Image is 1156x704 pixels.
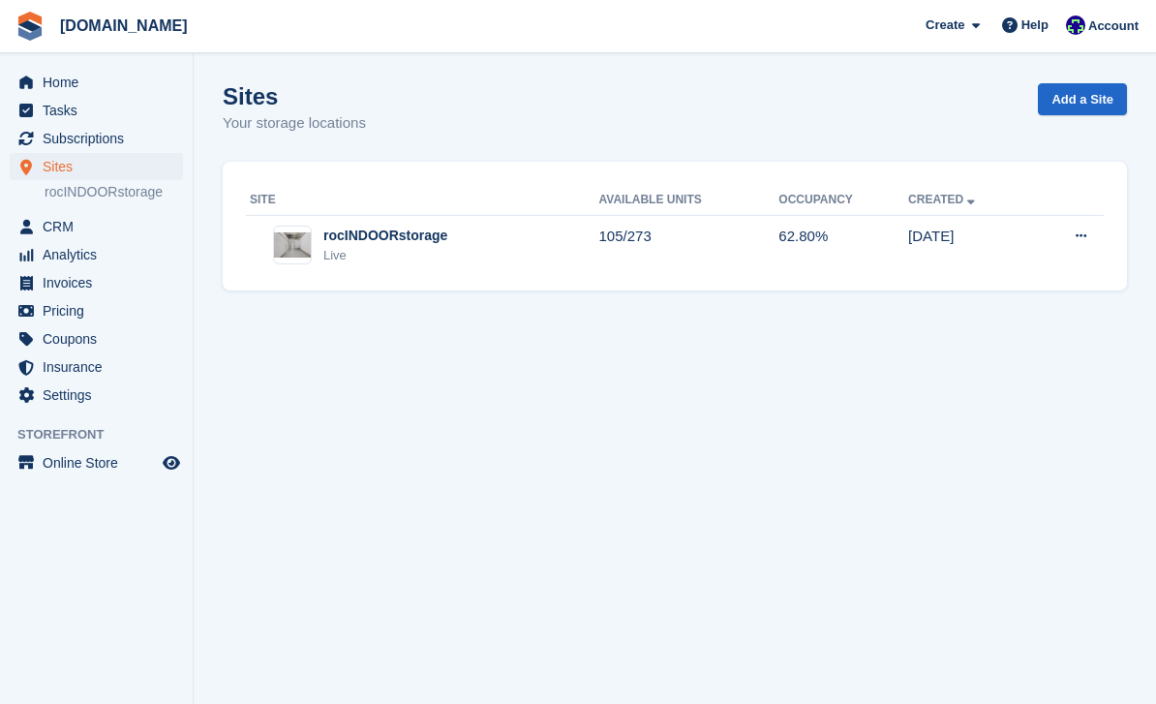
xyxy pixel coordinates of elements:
[45,183,183,201] a: rocINDOORstorage
[10,449,183,476] a: menu
[223,83,366,109] h1: Sites
[43,125,159,152] span: Subscriptions
[43,382,159,409] span: Settings
[223,112,366,135] p: Your storage locations
[43,153,159,180] span: Sites
[10,69,183,96] a: menu
[599,185,779,216] th: Available Units
[43,269,159,296] span: Invoices
[43,297,159,324] span: Pricing
[43,325,159,352] span: Coupons
[52,10,196,42] a: [DOMAIN_NAME]
[10,153,183,180] a: menu
[908,215,1032,275] td: [DATE]
[43,241,159,268] span: Analytics
[1021,15,1049,35] span: Help
[43,97,159,124] span: Tasks
[43,353,159,381] span: Insurance
[323,246,447,265] div: Live
[10,97,183,124] a: menu
[274,232,311,258] img: Image of rocINDOORstorage site
[10,125,183,152] a: menu
[17,425,193,444] span: Storefront
[778,185,908,216] th: Occupancy
[10,297,183,324] a: menu
[599,215,779,275] td: 105/273
[1066,15,1085,35] img: Mike Gruttadaro
[10,325,183,352] a: menu
[10,382,183,409] a: menu
[778,215,908,275] td: 62.80%
[908,193,979,206] a: Created
[160,451,183,474] a: Preview store
[1088,16,1139,36] span: Account
[1038,83,1127,115] a: Add a Site
[10,241,183,268] a: menu
[10,269,183,296] a: menu
[15,12,45,41] img: stora-icon-8386f47178a22dfd0bd8f6a31ec36ba5ce8667c1dd55bd0f319d3a0aa187defe.svg
[10,353,183,381] a: menu
[43,449,159,476] span: Online Store
[10,213,183,240] a: menu
[246,185,599,216] th: Site
[43,69,159,96] span: Home
[323,226,447,246] div: rocINDOORstorage
[926,15,964,35] span: Create
[43,213,159,240] span: CRM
